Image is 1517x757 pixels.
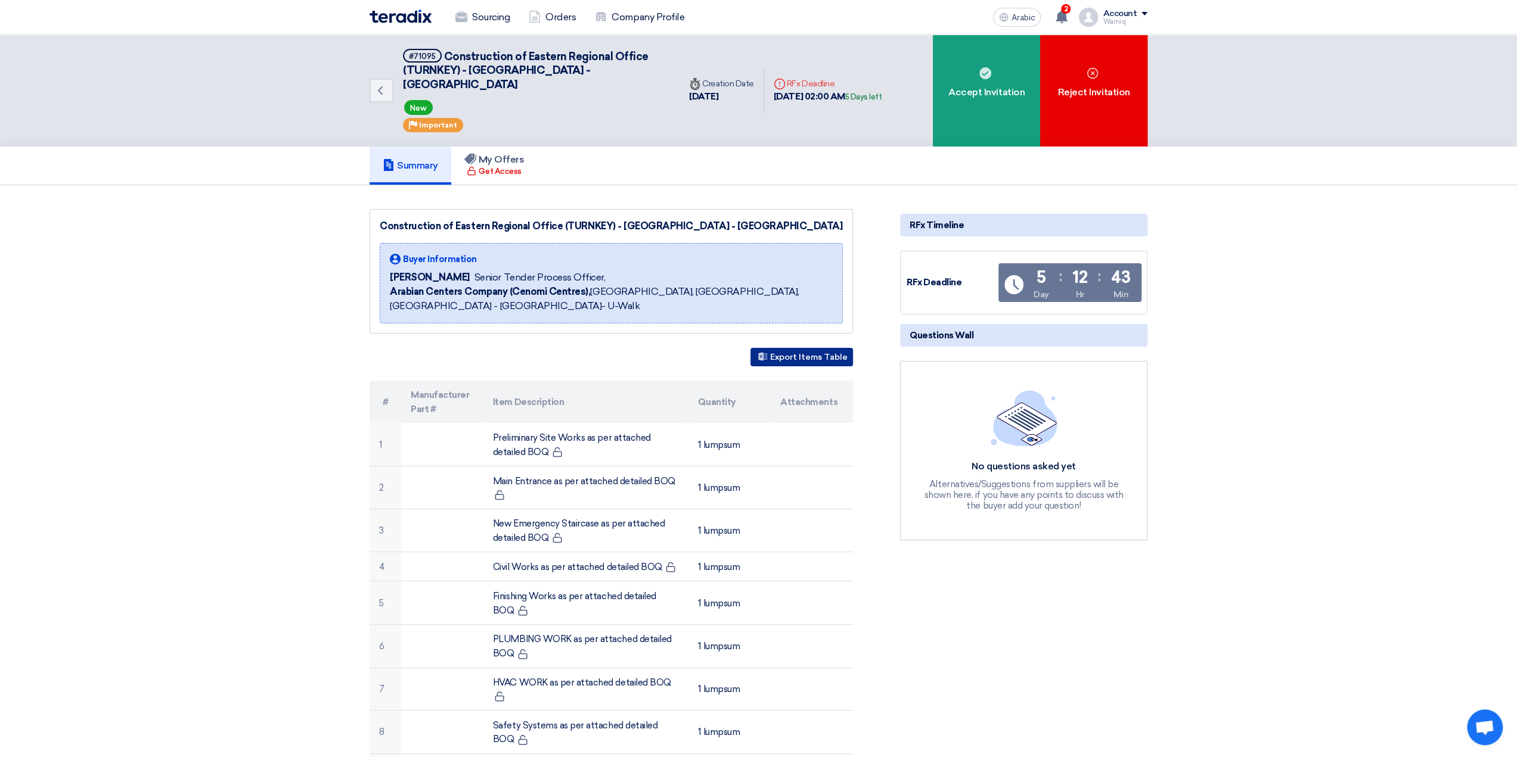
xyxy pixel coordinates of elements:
font: 8 [379,727,384,737]
font: 6 [379,641,384,652]
font: RFx Deadline [787,79,834,89]
font: 1 [379,440,382,450]
font: Arabian Centers Company (Cenomi Centres), [390,286,590,297]
font: 1 lumpsum [698,684,740,694]
font: Manufacturer Part # [411,390,469,415]
font: Item Description [493,397,564,407]
font: Export Items Table [770,352,848,362]
font: : [1098,267,1101,285]
font: 1 lumpsum [698,525,740,536]
a: Sourcing [446,4,519,30]
font: Hr [1076,289,1084,300]
a: Open chat [1467,709,1503,745]
font: Orders [545,11,576,23]
font: 2 [379,482,384,493]
font: [DATE] [689,91,718,102]
font: 3 [379,525,384,536]
font: Construction of Eastern Regional Office (TURNKEY) - [GEOGRAPHIC_DATA] - [GEOGRAPHIC_DATA] [380,220,842,232]
font: Account [1103,8,1137,18]
font: Buyer Information [403,254,477,264]
font: [GEOGRAPHIC_DATA], [GEOGRAPHIC_DATA], [GEOGRAPHIC_DATA] - [GEOGRAPHIC_DATA]- U-Walk [390,286,799,311]
font: RFx Timeline [910,220,964,230]
a: Orders [519,4,585,30]
h5: Construction of Eastern Regional Office (TURNKEY) - Nakheel Mall - Dammam [403,49,665,92]
font: Arabic [1011,13,1035,23]
font: My Offers [479,154,525,165]
font: 1 lumpsum [698,727,740,737]
font: : [1059,267,1062,285]
font: Min [1113,289,1128,300]
font: Attachments [780,397,837,407]
font: HVAC WORK as per attached detailed BOQ [493,677,671,688]
font: [DATE] 02:00 AM [774,91,845,102]
font: Alternatives/Suggestions from suppliers will be shown here, if you have any points to discuss wit... [924,479,1123,511]
font: 7 [379,684,384,694]
font: #71095 [409,52,436,61]
img: profile_test.png [1079,8,1098,27]
font: Reject Invitation [1058,86,1130,98]
font: Civil Works as per attached detailed BOQ [493,562,662,572]
font: New [410,104,427,113]
font: 4 [379,562,385,572]
font: New Emergency Staircase as per attached detailed BOQ [493,518,665,543]
font: Wamiq [1103,18,1125,26]
font: Questions Wall [910,330,973,341]
font: No questions asked yet [972,460,1075,472]
font: 2 [1064,5,1068,13]
font: 5 [1037,267,1046,287]
font: RFx Deadline [907,277,961,288]
font: [PERSON_NAME] [390,272,470,283]
font: 12 [1072,267,1087,287]
font: Main Entrance as per attached detailed BOQ [493,476,675,487]
font: 1 lumpsum [698,562,740,572]
font: 1 lumpsum [698,598,740,609]
img: Teradix logo [370,10,432,23]
font: 5 Days left [845,92,882,101]
font: Sourcing [472,11,510,23]
button: Arabic [993,8,1041,27]
font: Day [1034,289,1049,300]
font: Creation Date [702,79,754,89]
img: empty_state_list.svg [991,390,1057,446]
font: Accept Invitation [948,86,1025,98]
font: 1 lumpsum [698,440,740,450]
font: 1 lumpsum [698,482,740,493]
font: Senior Tender Process Officer, [474,272,606,283]
font: Finishing Works as per attached detailed BOQ [493,591,656,616]
a: My Offers Get Access [451,147,538,185]
font: Get Access [479,167,521,176]
font: Preliminary Site Works as per attached detailed BOQ [493,432,651,457]
font: Summary [397,160,438,171]
font: Construction of Eastern Regional Office (TURNKEY) - [GEOGRAPHIC_DATA] - [GEOGRAPHIC_DATA] [403,50,649,91]
font: # [383,397,389,407]
font: Quantity [698,397,736,407]
font: Company Profile [612,11,684,23]
button: Export Items Table [750,348,853,366]
font: Safety Systems as per attached detailed BOQ [493,719,657,744]
font: 1 lumpsum [698,641,740,652]
font: 43 [1111,267,1130,287]
font: PLUMBING WORK as per attached detailed BOQ [493,634,672,659]
a: Summary [370,147,451,185]
font: Important [419,121,457,129]
font: 5 [379,598,384,609]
